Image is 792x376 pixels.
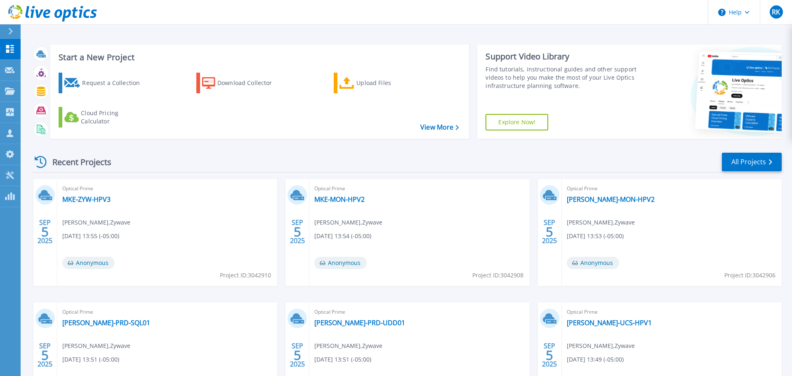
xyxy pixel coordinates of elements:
[567,355,624,364] span: [DATE] 13:49 (-05:00)
[567,307,777,317] span: Optical Prime
[567,257,619,269] span: Anonymous
[81,109,147,125] div: Cloud Pricing Calculator
[314,257,367,269] span: Anonymous
[82,75,148,91] div: Request a Collection
[41,352,49,359] span: 5
[62,195,111,203] a: MKE-ZYW-HPV3
[472,271,523,280] span: Project ID: 3042908
[290,340,305,370] div: SEP 2025
[220,271,271,280] span: Project ID: 3042910
[41,228,49,235] span: 5
[314,218,382,227] span: [PERSON_NAME] , Zywave
[420,123,459,131] a: View More
[32,152,123,172] div: Recent Projects
[59,73,151,93] a: Request a Collection
[294,352,301,359] span: 5
[567,184,777,193] span: Optical Prime
[567,341,635,350] span: [PERSON_NAME] , Zywave
[567,195,655,203] a: [PERSON_NAME]-MON-HPV2
[546,352,553,359] span: 5
[314,307,524,317] span: Optical Prime
[196,73,288,93] a: Download Collector
[542,340,557,370] div: SEP 2025
[62,355,119,364] span: [DATE] 13:51 (-05:00)
[722,153,782,171] a: All Projects
[314,232,371,241] span: [DATE] 13:54 (-05:00)
[486,65,641,90] div: Find tutorials, instructional guides and other support videos to help you make the most of your L...
[62,319,150,327] a: [PERSON_NAME]-PRD-SQL01
[314,355,371,364] span: [DATE] 13:51 (-05:00)
[567,232,624,241] span: [DATE] 13:53 (-05:00)
[314,184,524,193] span: Optical Prime
[62,341,130,350] span: [PERSON_NAME] , Zywave
[59,107,151,128] a: Cloud Pricing Calculator
[62,232,119,241] span: [DATE] 13:55 (-05:00)
[294,228,301,235] span: 5
[772,9,780,15] span: RK
[334,73,426,93] a: Upload Files
[486,51,641,62] div: Support Video Library
[59,53,459,62] h3: Start a New Project
[314,319,405,327] a: [PERSON_NAME]-PRD-UDD01
[567,319,652,327] a: [PERSON_NAME]-UCS-HPV1
[37,340,53,370] div: SEP 2025
[546,228,553,235] span: 5
[314,195,365,203] a: MKE-MON-HPV2
[724,271,775,280] span: Project ID: 3042906
[62,218,130,227] span: [PERSON_NAME] , Zywave
[62,257,115,269] span: Anonymous
[37,217,53,247] div: SEP 2025
[486,114,548,130] a: Explore Now!
[290,217,305,247] div: SEP 2025
[217,75,283,91] div: Download Collector
[314,341,382,350] span: [PERSON_NAME] , Zywave
[567,218,635,227] span: [PERSON_NAME] , Zywave
[62,184,272,193] span: Optical Prime
[542,217,557,247] div: SEP 2025
[356,75,422,91] div: Upload Files
[62,307,272,317] span: Optical Prime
